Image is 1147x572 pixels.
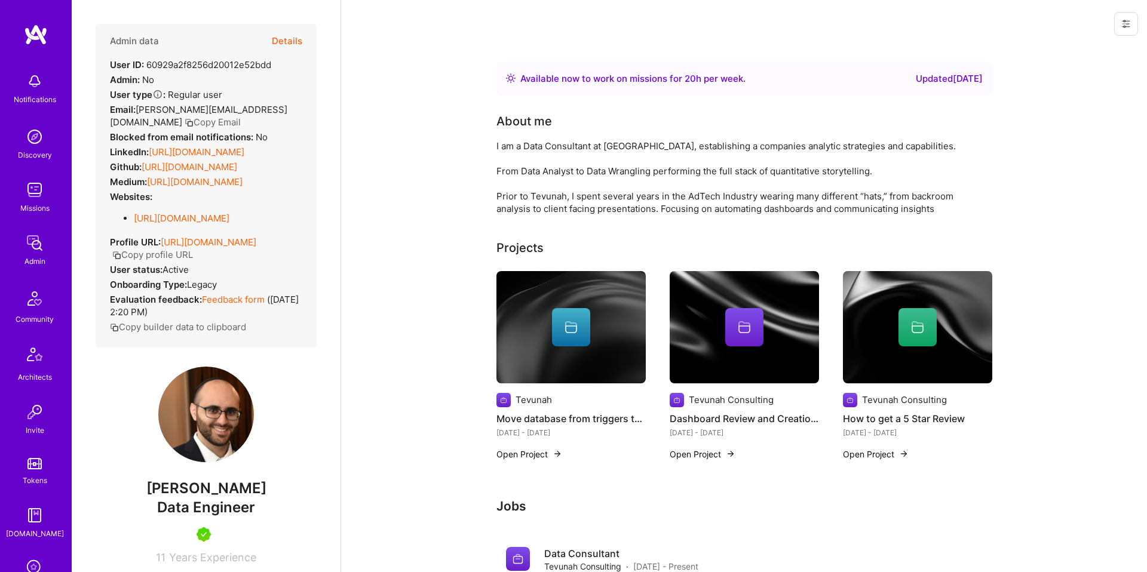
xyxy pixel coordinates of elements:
[670,271,819,383] img: cover
[496,448,562,460] button: Open Project
[110,104,287,128] span: [PERSON_NAME][EMAIL_ADDRESS][DOMAIN_NAME]
[197,527,211,542] img: A.Teamer in Residence
[496,112,552,130] div: About me
[185,118,194,127] i: icon Copy
[110,321,246,333] button: Copy builder data to clipboard
[20,202,50,214] div: Missions
[110,131,268,143] div: No
[496,271,646,383] img: cover
[689,393,774,406] div: Tevunah Consulting
[149,146,244,158] a: [URL][DOMAIN_NAME]
[24,255,45,267] div: Admin
[112,248,193,261] button: Copy profile URL
[272,24,302,59] button: Details
[110,74,140,85] strong: Admin:
[187,279,217,290] span: legacy
[20,284,49,313] img: Community
[23,503,47,527] img: guide book
[26,424,44,436] div: Invite
[110,294,202,305] strong: Evaluation feedback:
[110,59,144,70] strong: User ID:
[843,393,857,407] img: Company logo
[185,116,241,128] button: Copy Email
[134,213,229,224] a: [URL][DOMAIN_NAME]
[23,474,47,487] div: Tokens
[726,449,735,459] img: arrow-right
[843,271,992,383] img: cover
[157,499,255,516] span: Data Engineer
[112,251,121,260] i: icon Copy
[18,371,52,383] div: Architects
[110,131,256,143] strong: Blocked from email notifications:
[670,426,819,439] div: [DATE] - [DATE]
[110,104,136,115] strong: Email:
[110,161,142,173] strong: Github:
[161,236,256,248] a: [URL][DOMAIN_NAME]
[843,448,909,460] button: Open Project
[670,411,819,426] h4: Dashboard Review and Creation for E-commerce Company
[506,547,530,571] img: Company logo
[110,293,302,318] div: ( [DATE] 2:20 PM )
[899,449,909,459] img: arrow-right
[506,73,516,83] img: Availability
[23,231,47,255] img: admin teamwork
[152,89,163,100] i: Help
[916,72,983,86] div: Updated [DATE]
[158,367,254,462] img: User Avatar
[496,239,544,257] div: Projects
[862,393,947,406] div: Tevunah Consulting
[110,36,159,47] h4: Admin data
[110,73,154,86] div: No
[27,458,42,469] img: tokens
[670,448,735,460] button: Open Project
[24,24,48,45] img: logo
[110,146,149,158] strong: LinkedIn:
[156,551,165,564] span: 11
[142,161,237,173] a: [URL][DOMAIN_NAME]
[843,426,992,439] div: [DATE] - [DATE]
[14,93,56,106] div: Notifications
[516,393,552,406] div: Tevunah
[6,527,64,540] div: [DOMAIN_NAME]
[520,72,746,86] div: Available now to work on missions for h per week .
[110,323,119,332] i: icon Copy
[110,236,161,248] strong: Profile URL:
[23,69,47,93] img: bell
[202,294,265,305] a: Feedback form
[496,140,974,215] div: I am a Data Consultant at [GEOGRAPHIC_DATA], establishing a companies analytic strategies and cap...
[553,449,562,459] img: arrow-right
[110,264,162,275] strong: User status:
[110,191,152,202] strong: Websites:
[110,176,147,187] strong: Medium:
[496,393,511,407] img: Company logo
[496,411,646,426] h4: Move database from triggers to dbt
[147,176,243,187] a: [URL][DOMAIN_NAME]
[162,264,189,275] span: Active
[843,411,992,426] h4: How to get a 5 Star Review
[110,279,187,290] strong: Onboarding Type:
[670,393,684,407] img: Company logo
[23,178,47,202] img: teamwork
[20,342,49,371] img: Architects
[496,499,992,513] h3: Jobs
[110,89,165,100] strong: User type :
[18,149,52,161] div: Discovery
[496,426,646,439] div: [DATE] - [DATE]
[96,479,317,497] span: [PERSON_NAME]
[16,313,54,325] div: Community
[544,547,698,560] h4: Data Consultant
[23,400,47,424] img: Invite
[23,125,47,149] img: discovery
[110,88,222,101] div: Regular user
[110,59,271,71] div: 60929a2f8256d20012e52bdd
[169,551,256,564] span: Years Experience
[685,73,696,84] span: 20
